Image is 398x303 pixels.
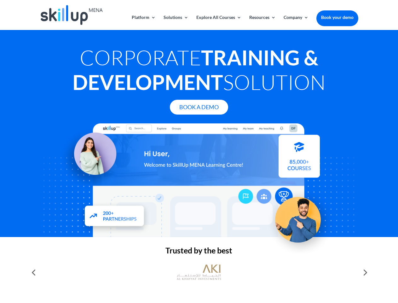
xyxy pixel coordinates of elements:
[72,45,318,94] strong: Training & Development
[40,45,358,98] h1: Corporate Solution
[279,137,320,180] img: Courses library - SkillUp MENA
[40,247,358,258] h2: Trusted by the best
[177,261,221,283] img: al khayyat investments logo
[78,199,151,234] img: Partners - SkillUp Mena
[164,15,188,30] a: Solutions
[132,15,156,30] a: Platform
[170,100,228,115] a: Book A Demo
[249,15,276,30] a: Resources
[41,5,102,25] img: Skillup Mena
[284,15,309,30] a: Company
[266,184,336,254] img: Upskill your workforce - SkillUp
[316,10,358,24] a: Book your demo
[366,273,398,303] iframe: Chat Widget
[196,15,241,30] a: Explore All Courses
[59,126,123,189] img: Learning Management Solution - SkillUp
